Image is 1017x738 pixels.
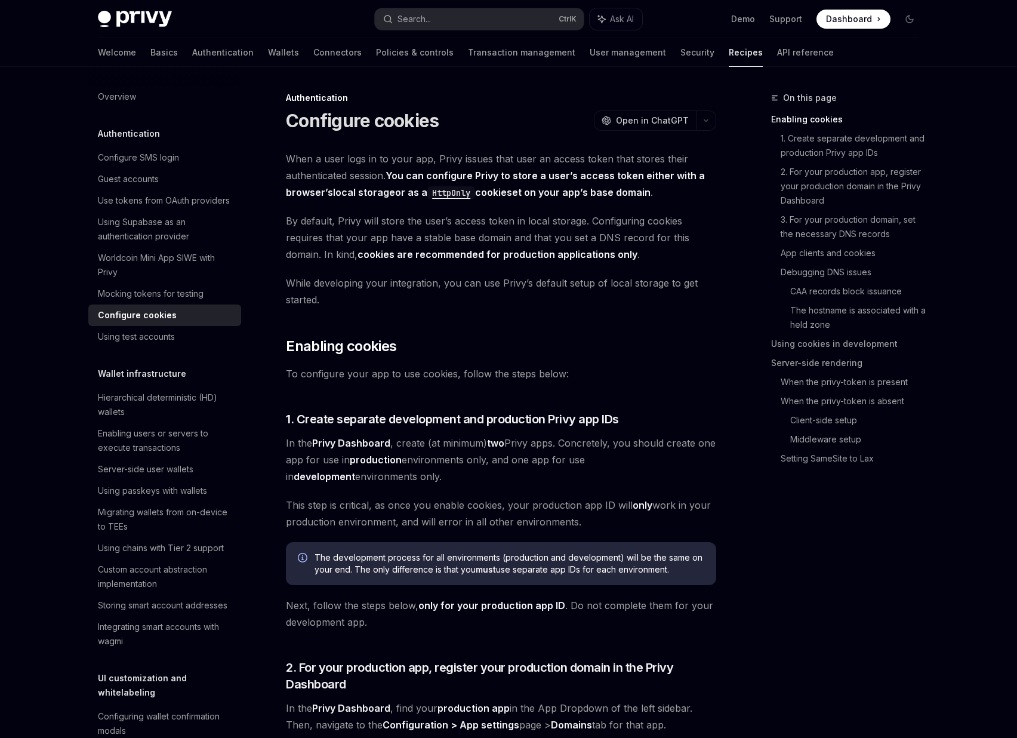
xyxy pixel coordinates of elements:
a: Wallets [268,38,299,67]
a: Configure SMS login [88,147,241,168]
button: Open in ChatGPT [594,110,696,131]
a: Basics [150,38,178,67]
div: Using passkeys with wallets [98,484,207,498]
h1: Configure cookies [286,110,439,131]
a: Policies & controls [376,38,454,67]
a: Client-side setup [790,411,929,430]
div: Integrating smart accounts with wagmi [98,620,234,648]
div: Using chains with Tier 2 support [98,541,224,555]
strong: only [633,499,652,511]
code: HttpOnly [427,186,475,199]
a: API reference [777,38,834,67]
a: local storage [333,186,395,199]
a: Debugging DNS issues [781,263,929,282]
span: This step is critical, as once you enable cookies, your production app ID will work in your produ... [286,497,716,530]
a: Authentication [192,38,254,67]
a: Recipes [729,38,763,67]
span: On this page [783,91,837,105]
span: In the , create (at minimum) Privy apps. Concretely, you should create one app for use in environ... [286,435,716,485]
svg: Info [298,553,310,565]
div: Using test accounts [98,330,175,344]
a: Configure cookies [88,305,241,326]
div: Migrating wallets from on-device to TEEs [98,505,234,534]
a: 2. For your production app, register your production domain in the Privy Dashboard [781,162,929,210]
strong: development [294,471,355,482]
span: Ctrl K [559,14,577,24]
div: Storing smart account addresses [98,598,227,613]
a: Migrating wallets from on-device to TEEs [88,502,241,537]
div: Authentication [286,92,716,104]
a: 1. Create separate development and production Privy app IDs [781,129,929,162]
span: Enabling cookies [286,337,396,356]
a: Integrating smart accounts with wagmi [88,616,241,652]
span: When a user logs in to your app, Privy issues that user an access token that stores their authent... [286,150,716,201]
strong: You can configure Privy to store a user’s access token either with a browser’s or as a set on you... [286,170,705,199]
span: By default, Privy will store the user’s access token in local storage. Configuring cookies requir... [286,213,716,263]
strong: must [476,564,496,574]
span: Dashboard [826,13,872,25]
strong: production [350,454,402,466]
button: Search...CtrlK [375,8,584,30]
a: 3. For your production domain, set the necessary DNS records [781,210,929,244]
a: Security [680,38,714,67]
div: Overview [98,90,136,104]
div: Worldcoin Mini App SIWE with Privy [98,251,234,279]
span: Ask AI [610,13,634,25]
a: Storing smart account addresses [88,595,241,616]
a: Hierarchical deterministic (HD) wallets [88,387,241,423]
span: Next, follow the steps below, . Do not complete them for your development app. [286,597,716,631]
a: Privy Dashboard [312,702,390,715]
div: Configure cookies [98,308,177,322]
a: App clients and cookies [781,244,929,263]
div: Configuring wallet confirmation modals [98,709,234,738]
a: When the privy-token is present [781,373,929,392]
div: Mocking tokens for testing [98,287,204,301]
a: Server-side user wallets [88,459,241,480]
a: Guest accounts [88,168,241,190]
a: When the privy-token is absent [781,392,929,411]
a: Welcome [98,38,136,67]
a: Overview [88,86,241,107]
span: The development process for all environments (production and development) will be the same on you... [315,552,704,576]
h5: UI customization and whitelabeling [98,671,241,700]
a: Server-side rendering [771,353,929,373]
span: In the , find your in the App Dropdown of the left sidebar. Then, navigate to the page > tab for ... [286,700,716,733]
div: Server-side user wallets [98,462,193,476]
a: Privy Dashboard [312,437,390,450]
a: Connectors [313,38,362,67]
div: Configure SMS login [98,150,179,165]
a: Demo [731,13,755,25]
span: Open in ChatGPT [616,115,689,127]
div: Custom account abstraction implementation [98,562,234,591]
a: HttpOnlycookie [427,186,507,198]
a: Use tokens from OAuth providers [88,190,241,211]
div: Using Supabase as an authentication provider [98,215,234,244]
button: Toggle dark mode [900,10,919,29]
a: Using cookies in development [771,334,929,353]
a: Dashboard [816,10,890,29]
a: Worldcoin Mini App SIWE with Privy [88,247,241,283]
a: Setting SameSite to Lax [781,449,929,468]
a: Transaction management [468,38,575,67]
strong: cookies are recommended for production applications only [358,248,637,260]
a: Using test accounts [88,326,241,348]
a: User management [590,38,666,67]
h5: Wallet infrastructure [98,367,186,381]
button: Ask AI [590,8,642,30]
h5: Authentication [98,127,160,141]
div: Search... [397,12,431,26]
strong: production app [437,702,510,714]
span: 1. Create separate development and production Privy app IDs [286,411,619,428]
div: Guest accounts [98,172,159,186]
span: To configure your app to use cookies, follow the steps below: [286,365,716,382]
a: Using passkeys with wallets [88,480,241,502]
a: Using chains with Tier 2 support [88,537,241,559]
span: While developing your integration, you can use Privy’s default setup of local storage to get star... [286,275,716,308]
a: Custom account abstraction implementation [88,559,241,595]
a: The hostname is associated with a held zone [790,301,929,334]
div: Hierarchical deterministic (HD) wallets [98,390,234,419]
a: Support [769,13,802,25]
strong: Domains [551,719,592,731]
